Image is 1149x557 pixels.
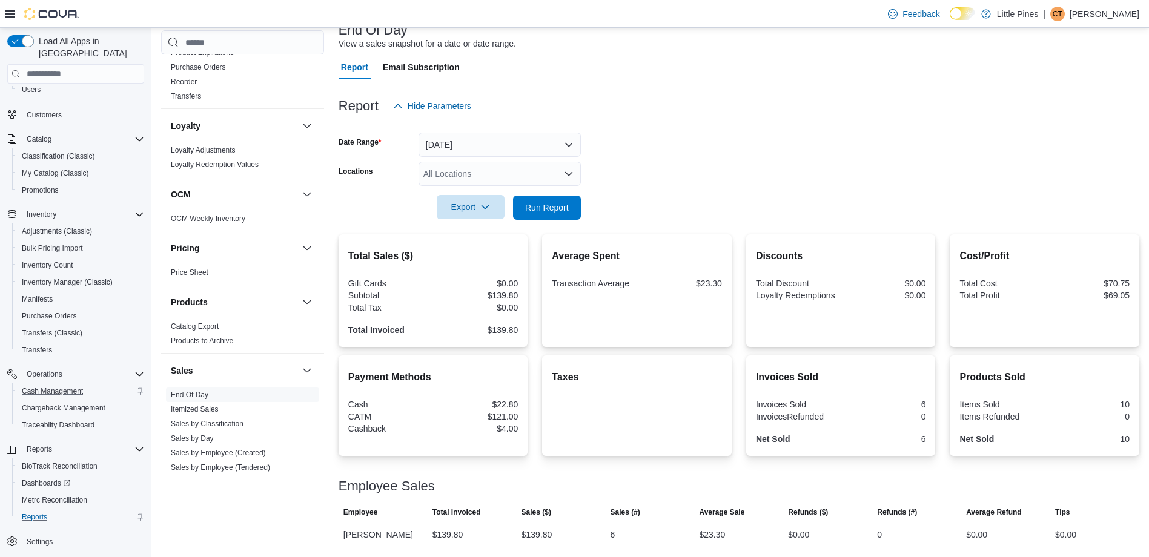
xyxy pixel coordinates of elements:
h3: Employee Sales [339,479,435,493]
h3: Sales [171,364,193,377]
span: Dashboards [22,478,70,488]
span: Promotions [17,183,144,197]
div: $0.00 [788,527,809,542]
button: Catalog [22,132,56,147]
div: $139.80 [522,527,552,542]
a: Sales by Employee (Tendered) [171,463,270,472]
div: $121.00 [435,412,518,421]
span: Tips [1055,507,1070,517]
div: Loyalty Redemptions [756,291,838,300]
div: Candace Thompson [1050,7,1065,21]
span: BioTrack Reconciliation [22,461,98,471]
span: Loyalty Adjustments [171,145,236,155]
strong: Net Sold [959,434,994,444]
div: 0 [1047,412,1130,421]
span: Sales by Classification [171,419,243,429]
a: Promotions [17,183,64,197]
div: Total Tax [348,303,431,312]
span: Inventory [22,207,144,222]
span: My Catalog (Classic) [17,166,144,180]
h3: Products [171,296,208,308]
div: $0.00 [843,291,925,300]
h3: OCM [171,188,191,200]
span: Inventory Count [22,260,73,270]
div: Invoices Sold [756,400,838,409]
span: Transfers [17,343,144,357]
button: Users [12,81,149,98]
label: Locations [339,166,373,176]
div: 6 [611,527,615,542]
h2: Average Spent [552,249,722,263]
span: Cash Management [17,384,144,398]
span: Inventory Count [17,258,144,272]
a: Loyalty Adjustments [171,146,236,154]
span: Adjustments (Classic) [22,226,92,236]
button: Metrc Reconciliation [12,492,149,509]
a: Itemized Sales [171,405,219,414]
span: Operations [22,367,144,381]
div: 0 [877,527,882,542]
span: Users [22,85,41,94]
h2: Invoices Sold [756,370,926,384]
span: Inventory [27,209,56,219]
h3: Loyalty [171,120,200,132]
div: 0 [843,412,925,421]
span: Reorder [171,77,197,87]
div: Products [161,319,324,353]
a: Purchase Orders [17,309,82,323]
span: Catalog Export [171,321,219,331]
div: $0.00 [966,527,987,542]
span: Transfers [171,91,201,101]
div: 6 [843,434,925,444]
button: OCM [300,187,314,202]
button: Sales [300,363,314,378]
span: Reports [17,510,144,524]
span: Purchase Orders [171,62,226,72]
span: BioTrack Reconciliation [17,459,144,473]
span: Refunds (#) [877,507,917,517]
span: Transfers (Classic) [22,328,82,338]
span: Purchase Orders [22,311,77,321]
span: Customers [22,107,144,122]
a: Transfers [171,92,201,101]
span: Sales ($) [522,507,551,517]
div: Gift Cards [348,278,431,288]
a: Purchase Orders [171,63,226,71]
a: Transfers (Classic) [17,326,87,340]
span: Transfers [22,345,52,355]
div: $0.00 [435,278,518,288]
span: Traceabilty Dashboard [17,418,144,432]
strong: Total Invoiced [348,325,405,335]
button: Manifests [12,291,149,308]
button: [DATE] [419,133,581,157]
h2: Taxes [552,370,722,384]
span: Catalog [27,134,51,144]
span: Load All Apps in [GEOGRAPHIC_DATA] [34,35,144,59]
span: Cash Management [22,386,83,396]
div: Total Cost [959,278,1042,288]
button: Transfers (Classic) [12,325,149,341]
div: CATM [348,412,431,421]
button: Pricing [171,242,297,254]
button: OCM [171,188,297,200]
span: Dashboards [17,476,144,490]
div: $139.80 [432,527,463,542]
a: Customers [22,108,67,122]
div: 10 [1047,434,1130,444]
div: Subtotal [348,291,431,300]
label: Date Range [339,137,382,147]
a: Feedback [883,2,944,26]
h3: Pricing [171,242,199,254]
h2: Total Sales ($) [348,249,518,263]
span: Sales (#) [611,507,640,517]
div: Items Sold [959,400,1042,409]
span: Adjustments (Classic) [17,224,144,239]
span: Chargeback Management [22,403,105,413]
span: Classification (Classic) [17,149,144,163]
a: Inventory Count [17,258,78,272]
a: Dashboards [17,476,75,490]
span: Report [341,55,368,79]
button: Inventory Count [12,257,149,274]
div: 6 [843,400,925,409]
button: Reports [22,442,57,456]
